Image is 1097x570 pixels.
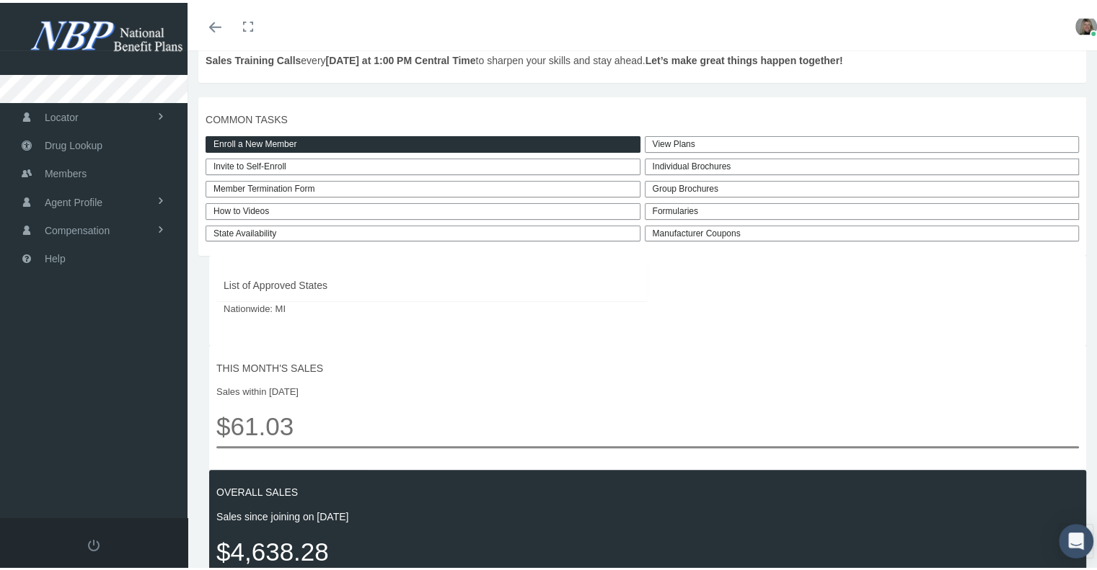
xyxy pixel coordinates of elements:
a: How to Videos [206,200,640,217]
div: Group Brochures [645,178,1080,195]
span: Drug Lookup [45,129,102,156]
div: Formularies [645,200,1080,217]
span: Compensation [45,214,110,241]
a: View Plans [645,133,1080,150]
b: Let’s make great things happen together! [646,52,843,63]
a: Member Termination Form [206,178,640,195]
span: $61.03 [216,404,1079,443]
span: Help [45,242,66,270]
span: Members [45,157,87,184]
a: Invite to Self-Enroll [206,156,640,172]
span: $4,638.28 [216,529,1079,569]
a: Enroll a New Member [206,133,640,150]
a: Manufacturer Coupons [645,223,1080,239]
b: [DATE] at 1:00 PM Central Time [326,52,476,63]
img: NATIONAL BENEFIT PLANS, INC. [19,16,192,52]
span: COMMON TASKS [206,109,1079,125]
span: Locator [45,101,79,128]
span: Sales within [DATE] [216,382,1079,396]
span: Agent Profile [45,186,102,213]
span: List of Approved States [224,275,640,290]
div: Individual Brochures [645,156,1080,172]
span: THIS MONTH'S SALES [216,357,1079,373]
span: Sales since joining on [DATE] [216,506,1079,522]
span: Nationwide: MI [224,299,640,313]
img: S_Profile_Picture_3075.JPG [1075,13,1097,35]
span: OVERALL SALES [216,481,1079,497]
div: Open Intercom Messenger [1059,521,1093,556]
a: State Availability [206,223,640,239]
